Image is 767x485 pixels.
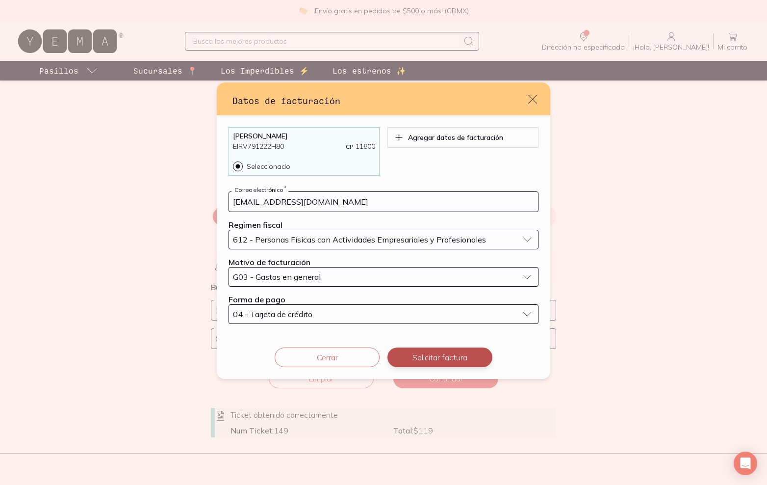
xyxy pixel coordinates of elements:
button: Cerrar [275,348,380,367]
h3: Datos de facturación [232,94,527,107]
div: default [217,82,550,378]
p: [PERSON_NAME] [233,132,375,140]
span: G03 - Gastos en general [233,273,321,281]
label: Regimen fiscal [229,220,282,230]
p: Seleccionado [247,162,290,171]
span: CP [346,143,354,150]
label: Correo electrónico [231,186,288,193]
div: Open Intercom Messenger [734,452,757,475]
p: 11800 [346,141,375,152]
p: EIRV791222H80 [233,141,284,152]
p: Agregar datos de facturación [408,133,503,142]
span: 612 - Personas Físicas con Actividades Empresariales y Profesionales [233,236,486,243]
span: 04 - Tarjeta de crédito [233,310,312,318]
button: G03 - Gastos en general [229,267,538,287]
label: Motivo de facturación [229,257,310,267]
button: 04 - Tarjeta de crédito [229,304,538,324]
button: 612 - Personas Físicas con Actividades Empresariales y Profesionales [229,230,538,249]
button: Solicitar factura [387,348,492,367]
label: Forma de pago [229,295,285,304]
